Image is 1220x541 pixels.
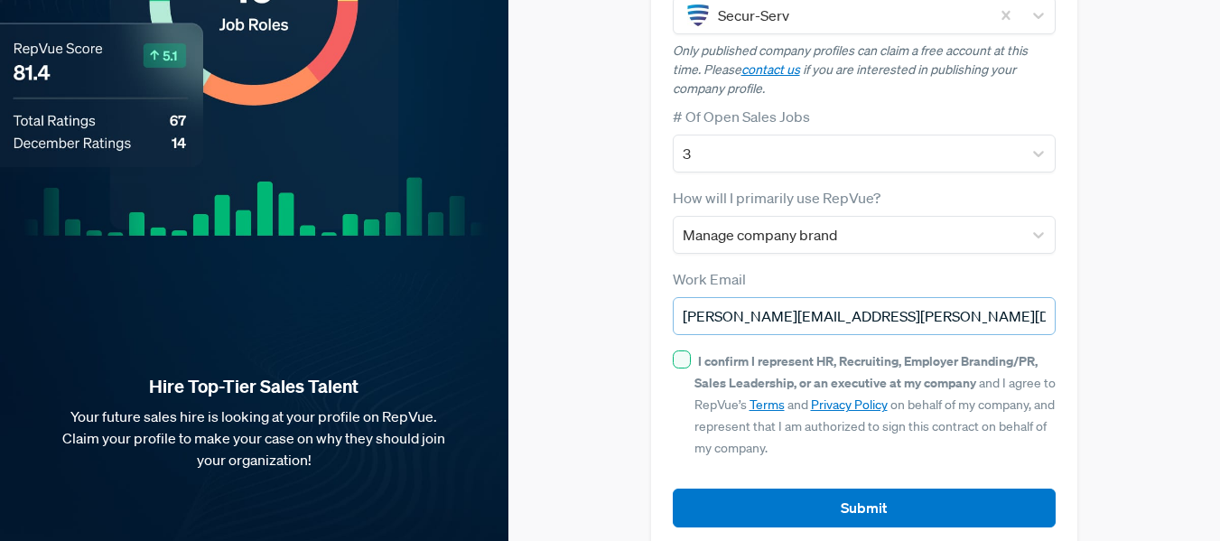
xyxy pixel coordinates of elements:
[687,5,709,26] img: Secur-Serv
[694,352,1038,391] strong: I confirm I represent HR, Recruiting, Employer Branding/PR, Sales Leadership, or an executive at ...
[673,106,810,127] label: # Of Open Sales Jobs
[673,297,1057,335] input: Email
[673,268,746,290] label: Work Email
[673,42,1057,98] p: Only published company profiles can claim a free account at this time. Please if you are interest...
[29,375,480,398] strong: Hire Top-Tier Sales Talent
[811,396,888,413] a: Privacy Policy
[673,187,880,209] label: How will I primarily use RepVue?
[673,489,1057,527] button: Submit
[694,353,1056,456] span: and I agree to RepVue’s and on behalf of my company, and represent that I am authorized to sign t...
[750,396,785,413] a: Terms
[741,61,800,78] a: contact us
[29,406,480,471] p: Your future sales hire is looking at your profile on RepVue. Claim your profile to make your case...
